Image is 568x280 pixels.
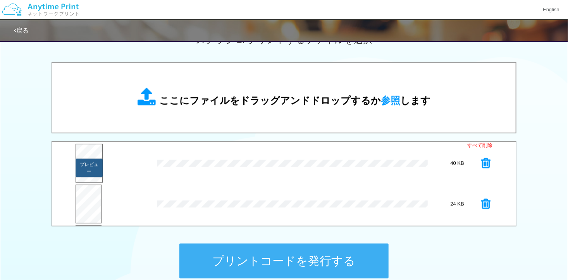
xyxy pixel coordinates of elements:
div: 24 KB [433,200,481,208]
button: プレビュー [76,159,103,177]
span: 参照 [381,95,400,106]
span: ステップ 2: プリントするファイルを選択 [196,35,372,45]
a: すべて削除 [467,142,492,149]
span: ここにファイルをドラッグアンドドロップするか します [159,95,430,106]
button: プリントコードを発行する [179,244,389,278]
a: 戻る [14,27,29,34]
div: 40 KB [433,160,481,167]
